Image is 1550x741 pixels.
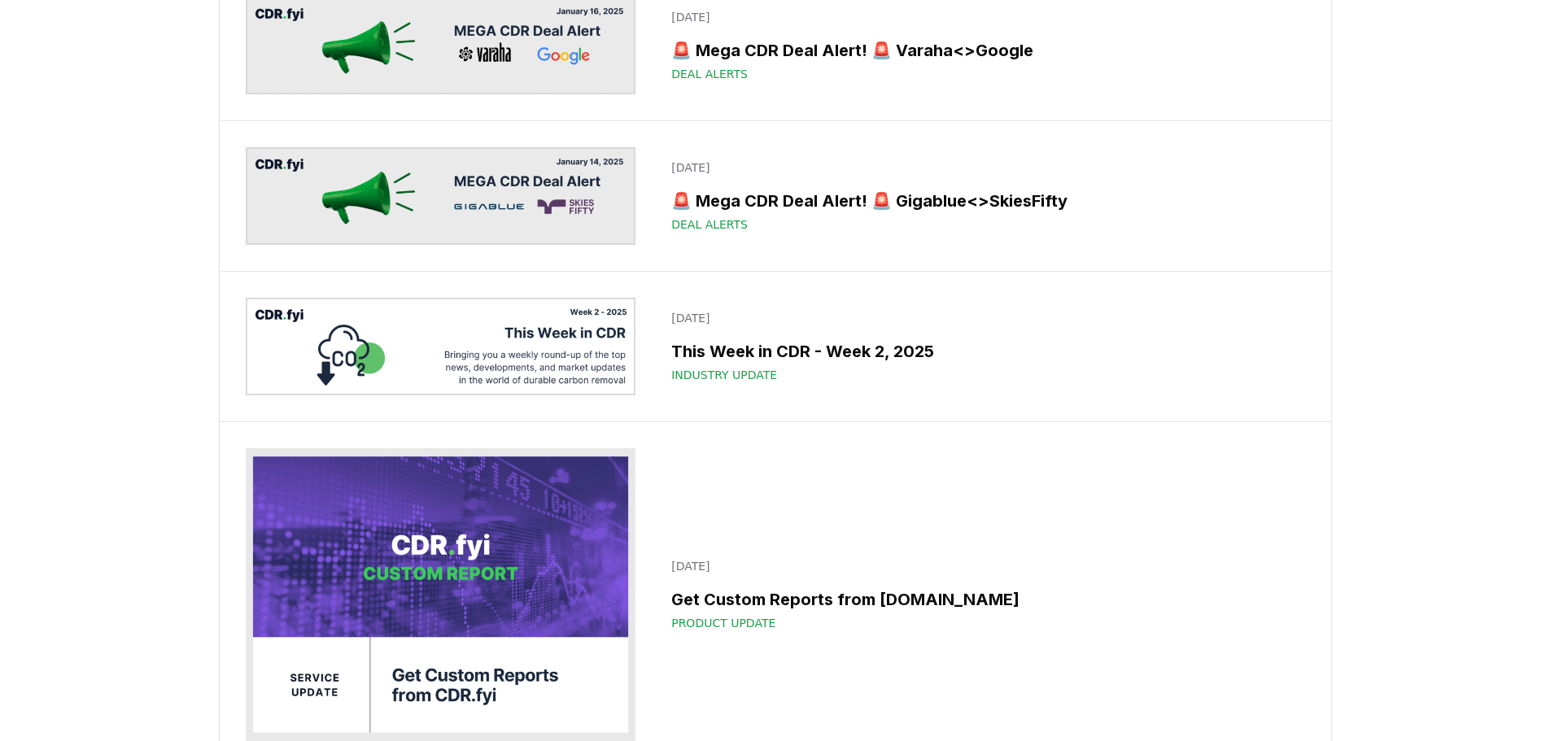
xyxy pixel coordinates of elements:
span: Industry Update [671,367,777,383]
img: This Week in CDR - Week 2, 2025 blog post image [246,298,636,395]
p: [DATE] [671,558,1295,574]
p: [DATE] [671,310,1295,326]
a: [DATE]Get Custom Reports from [DOMAIN_NAME]Product Update [661,548,1304,641]
p: [DATE] [671,9,1295,25]
a: [DATE]🚨 Mega CDR Deal Alert! 🚨 Gigablue<>SkiesFiftyDeal Alerts [661,150,1304,242]
img: Get Custom Reports from CDR.fyi blog post image [246,448,636,741]
span: Deal Alerts [671,216,748,233]
h3: 🚨 Mega CDR Deal Alert! 🚨 Gigablue<>SkiesFifty [671,189,1295,213]
h3: This Week in CDR - Week 2, 2025 [671,339,1295,364]
a: [DATE]This Week in CDR - Week 2, 2025Industry Update [661,300,1304,393]
h3: 🚨 Mega CDR Deal Alert! 🚨 Varaha<>Google [671,38,1295,63]
span: Product Update [671,615,775,631]
h3: Get Custom Reports from [DOMAIN_NAME] [671,587,1295,612]
img: 🚨 Mega CDR Deal Alert! 🚨 Gigablue<>SkiesFifty blog post image [246,147,636,245]
span: Deal Alerts [671,66,748,82]
p: [DATE] [671,159,1295,176]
